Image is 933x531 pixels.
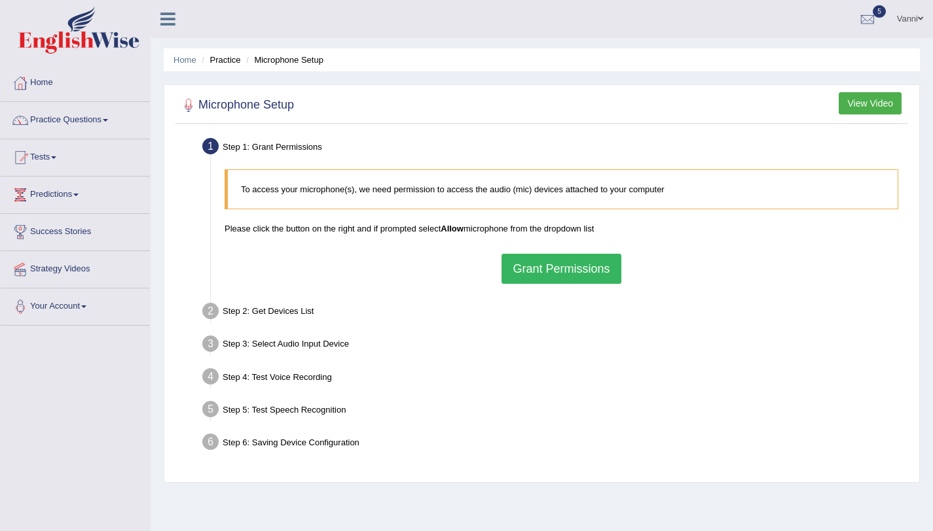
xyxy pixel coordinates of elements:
a: Predictions [1,177,150,209]
button: View Video [839,92,902,114]
b: Allow [441,224,464,233]
span: 5 [873,5,886,18]
a: Strategy Videos [1,251,150,284]
a: Home [174,55,196,65]
li: Practice [198,54,240,66]
a: Home [1,65,150,97]
button: Grant Permissions [502,254,621,284]
p: To access your microphone(s), we need permission to access the audio (mic) devices attached to yo... [241,183,885,196]
div: Step 2: Get Devices List [196,299,913,328]
div: Step 1: Grant Permissions [196,134,913,163]
h2: Microphone Setup [179,95,294,115]
p: Please click the button on the right and if prompted select microphone from the dropdown list [225,222,898,235]
a: Success Stories [1,214,150,247]
div: Step 3: Select Audio Input Device [196,332,913,360]
div: Step 5: Test Speech Recognition [196,397,913,426]
div: Step 4: Test Voice Recording [196,364,913,393]
div: Step 6: Saving Device Configuration [196,430,913,458]
a: Practice Questions [1,102,150,135]
li: Microphone Setup [243,54,323,66]
a: Your Account [1,288,150,321]
a: Tests [1,139,150,172]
